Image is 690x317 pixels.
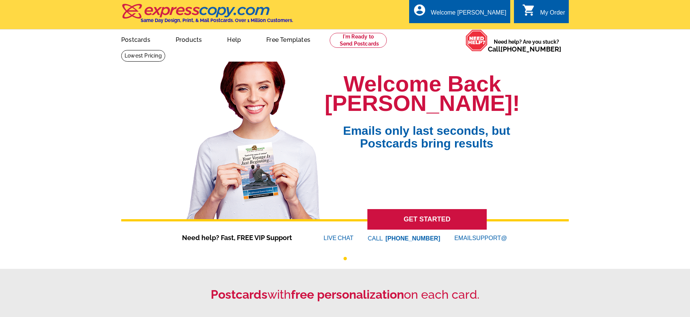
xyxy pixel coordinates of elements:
[291,288,404,301] strong: free personalization
[522,8,565,18] a: shopping_cart My Order
[472,234,508,243] font: SUPPORT@
[501,45,561,53] a: [PHONE_NUMBER]
[367,209,487,230] a: GET STARTED
[121,288,569,302] h2: with on each card.
[324,234,338,243] font: LIVE
[333,113,520,150] span: Emails only last seconds, but Postcards bring results
[465,29,488,52] img: help
[121,9,293,23] a: Same Day Design, Print, & Mail Postcards. Over 1 Million Customers.
[211,288,267,301] strong: Postcards
[109,30,162,48] a: Postcards
[182,233,301,243] span: Need help? Fast, FREE VIP Support
[324,235,354,241] a: LIVECHAT
[254,30,322,48] a: Free Templates
[344,257,347,260] button: 1 of 1
[488,45,561,53] span: Call
[182,56,325,219] img: welcome-back-logged-in.png
[325,74,520,113] h1: Welcome Back [PERSON_NAME]!
[141,18,293,23] h4: Same Day Design, Print, & Mail Postcards. Over 1 Million Customers.
[431,9,506,20] div: Welcome [PERSON_NAME]
[522,3,536,17] i: shopping_cart
[413,3,426,17] i: account_circle
[215,30,253,48] a: Help
[540,9,565,20] div: My Order
[488,38,565,53] span: Need help? Are you stuck?
[164,30,214,48] a: Products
